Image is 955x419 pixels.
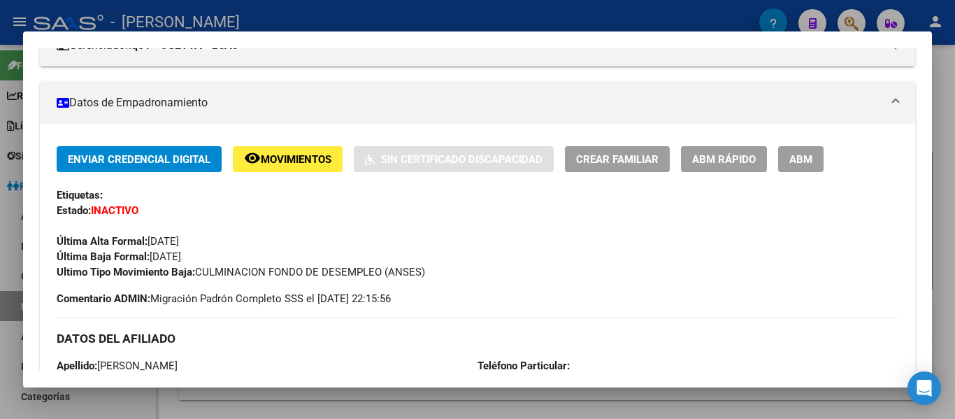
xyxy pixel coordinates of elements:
[261,153,331,166] span: Movimientos
[576,153,659,166] span: Crear Familiar
[57,292,150,305] strong: Comentario ADMIN:
[477,360,570,372] strong: Teléfono Particular:
[381,153,543,166] span: Sin Certificado Discapacidad
[68,153,210,166] span: Enviar Credencial Digital
[57,291,391,306] span: Migración Padrón Completo SSS el [DATE] 22:15:56
[57,266,425,278] span: CULMINACION FONDO DE DESEMPLEO (ANSES)
[40,82,915,124] mat-expansion-panel-header: Datos de Empadronamiento
[565,146,670,172] button: Crear Familiar
[57,360,97,372] strong: Apellido:
[692,153,756,166] span: ABM Rápido
[57,146,222,172] button: Enviar Credencial Digital
[57,235,148,248] strong: Última Alta Formal:
[57,331,898,346] h3: DATOS DEL AFILIADO
[233,146,343,172] button: Movimientos
[57,235,179,248] span: [DATE]
[681,146,767,172] button: ABM Rápido
[778,146,824,172] button: ABM
[57,250,181,263] span: [DATE]
[57,189,103,201] strong: Etiquetas:
[57,266,195,278] strong: Ultimo Tipo Movimiento Baja:
[789,153,812,166] span: ABM
[57,94,882,111] mat-panel-title: Datos de Empadronamiento
[57,204,91,217] strong: Estado:
[354,146,554,172] button: Sin Certificado Discapacidad
[91,204,138,217] strong: INACTIVO
[57,360,178,372] span: [PERSON_NAME]
[244,150,261,166] mat-icon: remove_red_eye
[907,371,941,405] div: Open Intercom Messenger
[57,250,150,263] strong: Última Baja Formal:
